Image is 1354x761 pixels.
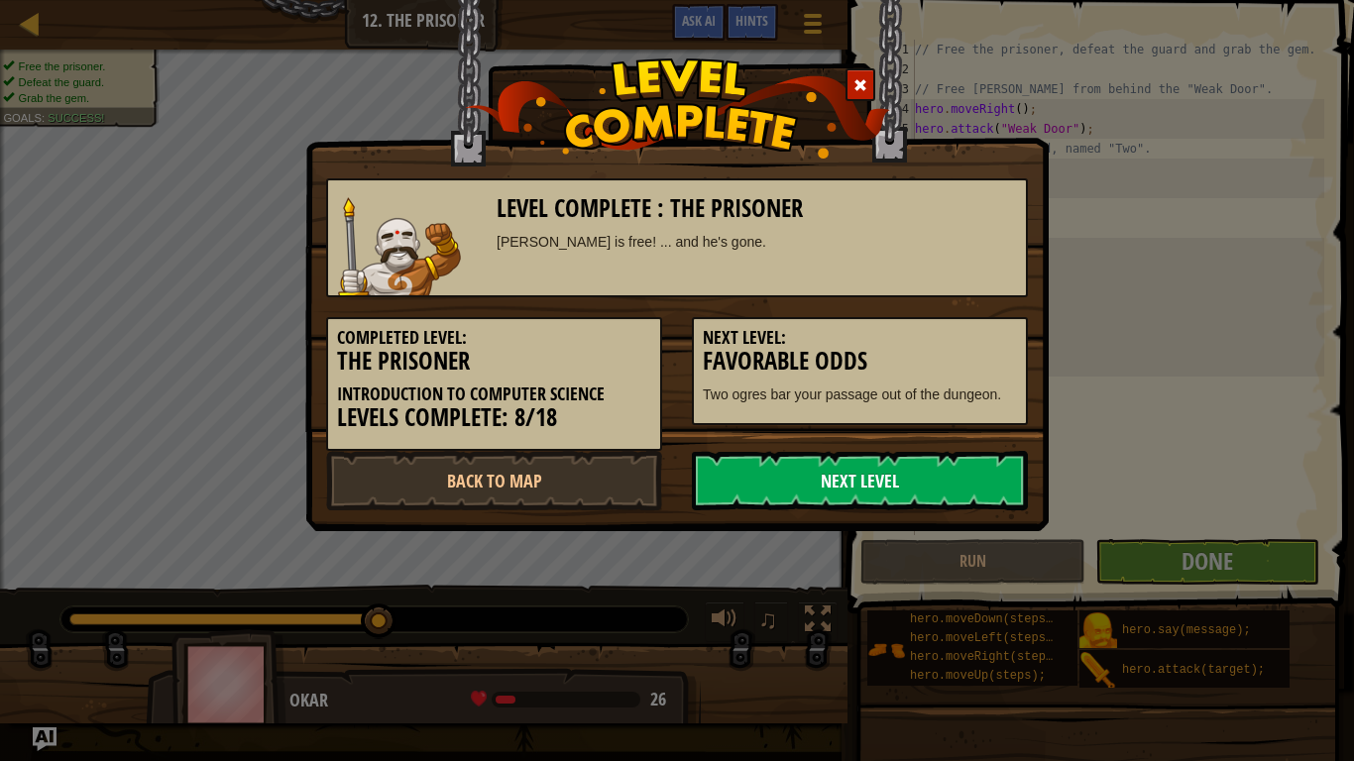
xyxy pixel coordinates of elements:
a: Next Level [692,451,1028,510]
h3: Favorable Odds [703,348,1017,375]
p: Two ogres bar your passage out of the dungeon. [703,384,1017,404]
div: [PERSON_NAME] is free! ... and he's gone. [497,232,1017,252]
h3: Level Complete : The Prisoner [497,195,1017,222]
a: Back to Map [326,451,662,510]
h3: The Prisoner [337,348,651,375]
h5: Completed Level: [337,328,651,348]
img: level_complete.png [465,58,890,159]
h3: Levels Complete: 8/18 [337,404,651,431]
h5: Introduction to Computer Science [337,384,651,404]
h5: Next Level: [703,328,1017,348]
img: goliath.png [338,197,461,295]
